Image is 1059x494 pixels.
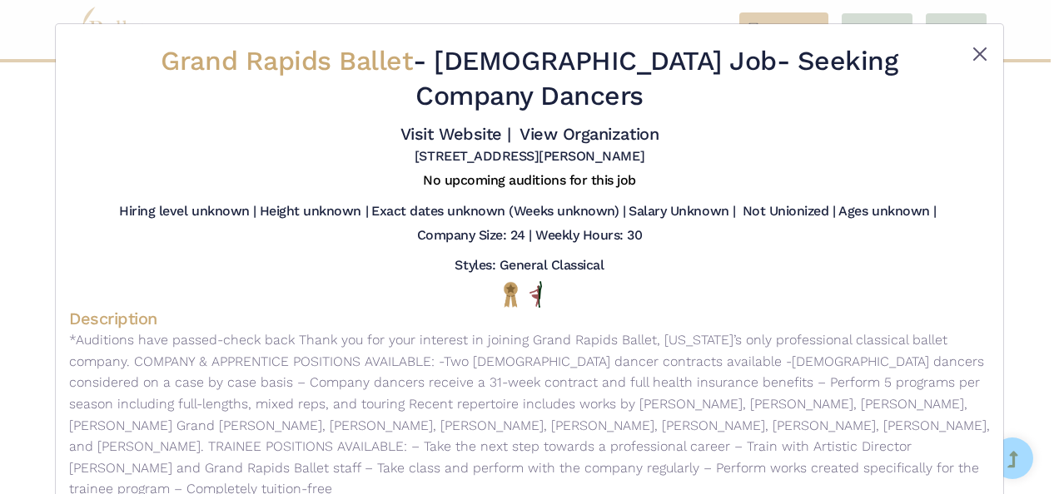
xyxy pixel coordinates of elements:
[400,124,511,144] a: Visit Website |
[629,203,735,220] h5: Salary Unknown |
[260,203,368,220] h5: Height unknown |
[970,44,990,64] button: Close
[119,203,256,220] h5: Hiring level unknown |
[529,281,542,308] img: All
[423,172,636,190] h5: No upcoming auditions for this job
[500,281,521,307] img: National
[434,45,776,77] span: [DEMOGRAPHIC_DATA] Job
[69,308,990,329] h4: Description
[161,45,413,77] span: Grand Rapids Ballet
[520,124,659,144] a: View Organization
[415,148,644,165] h5: [STREET_ADDRESS][PERSON_NAME]
[417,227,532,245] h5: Company Size: 24 |
[455,257,604,274] h5: Styles: General Classical
[838,203,936,220] h5: Ages unknown |
[146,44,913,113] h2: - - Seeking Company Dancers
[371,203,625,220] h5: Exact dates unknown (Weeks unknown) |
[743,203,836,220] h5: Not Unionized |
[535,227,642,245] h5: Weekly Hours: 30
